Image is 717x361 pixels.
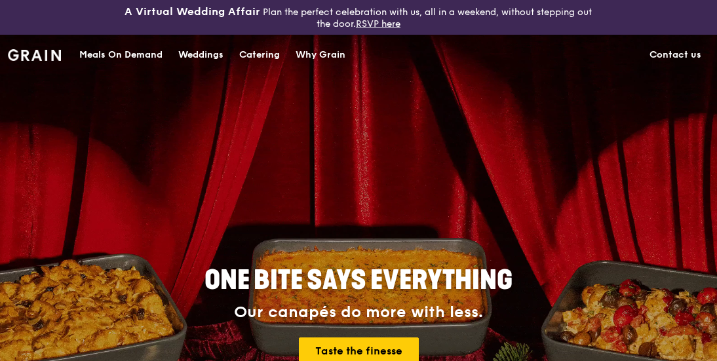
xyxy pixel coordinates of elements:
[123,303,594,322] div: Our canapés do more with less.
[288,35,353,75] a: Why Grain
[296,35,345,75] div: Why Grain
[642,35,709,75] a: Contact us
[79,35,163,75] div: Meals On Demand
[8,34,61,73] a: GrainGrain
[119,5,597,29] div: Plan the perfect celebration with us, all in a weekend, without stepping out the door.
[170,35,231,75] a: Weddings
[204,265,513,296] span: ONE BITE SAYS EVERYTHING
[239,35,280,75] div: Catering
[356,18,400,29] a: RSVP here
[125,5,260,18] h3: A Virtual Wedding Affair
[178,35,223,75] div: Weddings
[231,35,288,75] a: Catering
[8,49,61,61] img: Grain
